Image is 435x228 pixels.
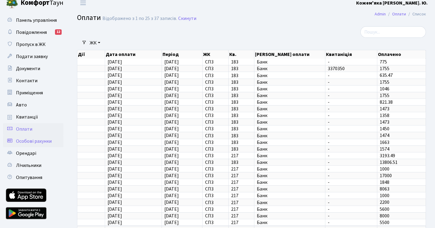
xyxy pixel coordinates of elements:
span: - [328,160,375,165]
span: 217 [231,167,252,171]
span: 775 [380,59,387,65]
span: [DATE] [164,119,179,125]
span: 1574 [380,146,389,152]
span: Банк [257,167,323,171]
span: 183 [231,93,252,98]
span: Пропуск в ЖК [16,41,46,48]
span: Банк [257,133,323,138]
span: Панель управління [16,17,57,24]
a: Орендарі [3,147,63,159]
span: - [328,93,375,98]
span: СП3 [205,173,226,178]
span: СП3 [205,126,226,131]
span: [DATE] [164,125,179,132]
span: СП3 [205,147,226,151]
a: Подати заявку [3,50,63,63]
span: СП3 [205,113,226,118]
span: [DATE] [164,179,179,186]
span: СП3 [205,60,226,64]
span: - [328,153,375,158]
span: Банк [257,120,323,125]
span: 1046 [380,86,389,92]
a: Скинути [178,16,196,21]
span: - [328,147,375,151]
span: [DATE] [164,159,179,166]
span: Банк [257,193,323,198]
span: СП3 [205,180,226,185]
span: 183 [231,80,252,85]
span: 1663 [380,139,389,146]
span: - [328,133,375,138]
span: 217 [231,207,252,212]
span: [DATE] [164,106,179,112]
span: [DATE] [108,152,122,159]
th: [PERSON_NAME] оплати [254,50,326,59]
span: 8063 [380,186,389,192]
span: [DATE] [164,112,179,119]
span: [DATE] [108,166,122,172]
span: 1358 [380,112,389,119]
span: 8000 [380,213,389,219]
span: [DATE] [108,65,122,72]
span: Оплати [77,12,101,23]
a: Документи [3,63,63,75]
span: СП3 [205,66,226,71]
span: - [328,167,375,171]
span: 17000 [380,172,392,179]
span: Банк [257,213,323,218]
span: Банк [257,80,323,85]
span: 183 [231,66,252,71]
span: [DATE] [164,59,179,65]
a: Квитанції [3,111,63,123]
a: Контакти [3,75,63,87]
span: [DATE] [164,139,179,146]
span: 183 [231,140,252,145]
span: 217 [231,213,252,218]
span: 183 [231,73,252,78]
span: [DATE] [108,199,122,206]
span: 3193.49 [380,152,395,159]
span: [DATE] [164,99,179,106]
span: - [328,207,375,212]
th: Дата оплати [105,50,162,59]
span: Банк [257,66,323,71]
span: Банк [257,180,323,185]
span: [DATE] [108,179,122,186]
span: СП3 [205,80,226,85]
span: 1848 [380,179,389,186]
span: [DATE] [164,172,179,179]
span: [DATE] [108,206,122,213]
span: - [328,86,375,91]
span: [DATE] [164,186,179,192]
span: 3370350 [328,66,375,71]
span: Банк [257,220,323,225]
span: СП3 [205,120,226,125]
span: СП3 [205,213,226,218]
span: [DATE] [164,65,179,72]
span: СП3 [205,100,226,105]
span: Банк [257,126,323,131]
span: СП3 [205,133,226,138]
div: 12 [55,29,62,35]
span: СП3 [205,153,226,158]
span: СП3 [205,73,226,78]
span: Авто [16,102,27,108]
span: [DATE] [108,125,122,132]
span: - [328,187,375,191]
span: Квитанції [16,114,38,120]
a: Оплати [3,123,63,135]
span: 1000 [380,192,389,199]
span: 183 [231,60,252,64]
span: Банк [257,187,323,191]
span: [DATE] [108,106,122,112]
span: [DATE] [108,59,122,65]
span: [DATE] [108,219,122,226]
span: [DATE] [108,139,122,146]
span: СП3 [205,200,226,205]
span: [DATE] [108,132,122,139]
span: [DATE] [164,79,179,86]
nav: breadcrumb [366,8,435,21]
span: Банк [257,73,323,78]
span: СП3 [205,140,226,145]
span: [DATE] [164,219,179,226]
